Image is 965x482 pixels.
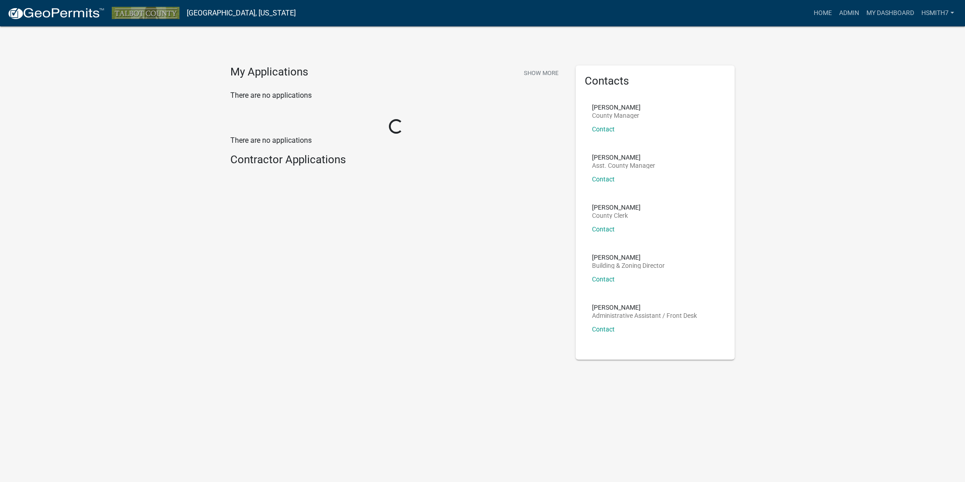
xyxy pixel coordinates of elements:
[585,75,726,88] h5: Contacts
[592,204,641,211] p: [PERSON_NAME]
[918,5,958,22] a: hsmith7
[520,65,562,80] button: Show More
[592,104,641,110] p: [PERSON_NAME]
[592,326,615,333] a: Contact
[187,5,296,21] a: [GEOGRAPHIC_DATA], [US_STATE]
[112,7,179,19] img: Talbot County, Georgia
[592,312,697,319] p: Administrative Assistant / Front Desk
[592,254,665,261] p: [PERSON_NAME]
[592,304,697,311] p: [PERSON_NAME]
[810,5,836,22] a: Home
[592,162,655,169] p: Asst. County Manager
[836,5,863,22] a: Admin
[592,226,615,233] a: Contact
[592,212,641,219] p: County Clerk
[592,176,615,183] a: Contact
[592,262,665,269] p: Building & Zoning Director
[230,65,308,79] h4: My Applications
[592,154,655,161] p: [PERSON_NAME]
[230,153,562,170] wm-workflow-list-section: Contractor Applications
[230,135,562,146] p: There are no applications
[230,153,562,166] h4: Contractor Applications
[230,90,562,101] p: There are no applications
[863,5,918,22] a: My Dashboard
[592,112,641,119] p: County Manager
[592,276,615,283] a: Contact
[592,126,615,133] a: Contact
